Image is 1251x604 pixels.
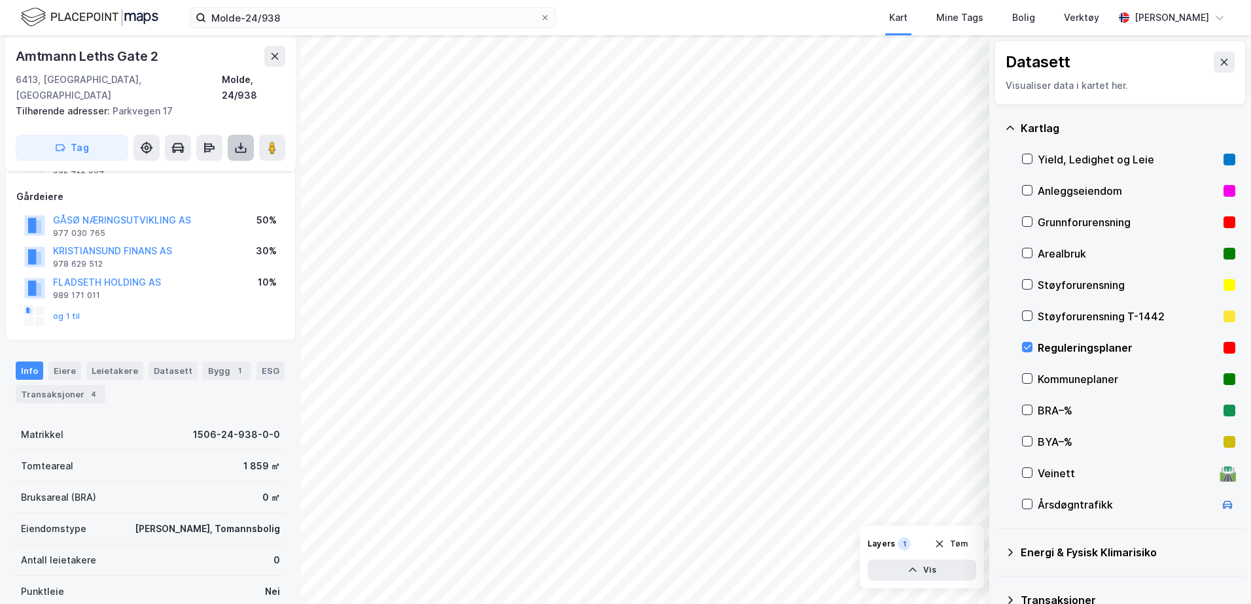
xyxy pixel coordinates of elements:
[222,72,285,103] div: Molde, 24/938
[21,458,73,474] div: Tomteareal
[1012,10,1035,25] div: Bolig
[868,560,976,580] button: Vis
[203,361,251,380] div: Bygg
[1038,152,1218,167] div: Yield, Ledighet og Leie
[16,135,128,161] button: Tag
[1021,545,1235,560] div: Energi & Fysisk Klimarisiko
[898,537,911,550] div: 1
[1021,120,1235,136] div: Kartlag
[16,46,161,67] div: Amtmann Leths Gate 2
[1038,246,1218,261] div: Arealbruk
[1038,434,1218,450] div: BYA–%
[265,584,280,599] div: Nei
[889,10,907,25] div: Kart
[1038,497,1214,512] div: Årsdøgntrafikk
[135,521,280,537] div: [PERSON_NAME], Tomannsbolig
[87,388,100,401] div: 4
[1219,465,1237,482] div: 🛣️
[53,290,100,301] div: 989 171 011
[868,539,895,549] div: Layers
[1038,214,1218,230] div: Grunnforurensning
[16,189,285,205] div: Gårdeiere
[273,552,280,568] div: 0
[193,427,280,443] div: 1506-24-938-0-0
[16,361,43,380] div: Info
[1038,183,1218,199] div: Anleggseiendom
[1038,371,1218,387] div: Kommuneplaner
[243,458,280,474] div: 1 859 ㎡
[256,361,285,380] div: ESG
[21,427,63,443] div: Matrikkel
[1064,10,1099,25] div: Verktøy
[16,105,113,116] span: Tilhørende adresser:
[936,10,983,25] div: Mine Tags
[258,275,277,290] div: 10%
[256,212,277,228] div: 50%
[16,72,222,103] div: 6413, [GEOGRAPHIC_DATA], [GEOGRAPHIC_DATA]
[21,552,96,568] div: Antall leietakere
[1038,465,1214,481] div: Veinett
[1038,309,1218,324] div: Støyforurensning T-1442
[16,385,105,403] div: Transaksjoner
[16,103,275,119] div: Parkvegen 17
[53,259,103,269] div: 978 629 512
[926,533,976,554] button: Tøm
[48,361,81,380] div: Eiere
[21,521,86,537] div: Eiendomstype
[1135,10,1209,25] div: [PERSON_NAME]
[1038,403,1218,418] div: BRA–%
[256,243,277,259] div: 30%
[1186,541,1251,604] iframe: Chat Widget
[1006,78,1235,93] div: Visualiser data i kartet her.
[1006,52,1070,73] div: Datasett
[262,490,280,505] div: 0 ㎡
[21,490,96,505] div: Bruksareal (BRA)
[233,364,246,377] div: 1
[1186,541,1251,604] div: Kontrollprogram for chat
[21,6,158,29] img: logo.f888ab2527a4732fd821a326f86c7f29.svg
[21,584,64,599] div: Punktleie
[1038,340,1218,356] div: Reguleringsplaner
[149,361,198,380] div: Datasett
[86,361,143,380] div: Leietakere
[53,228,105,239] div: 977 030 765
[1038,277,1218,293] div: Støyforurensning
[206,8,540,27] input: Søk på adresse, matrikkel, gårdeiere, leietakere eller personer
